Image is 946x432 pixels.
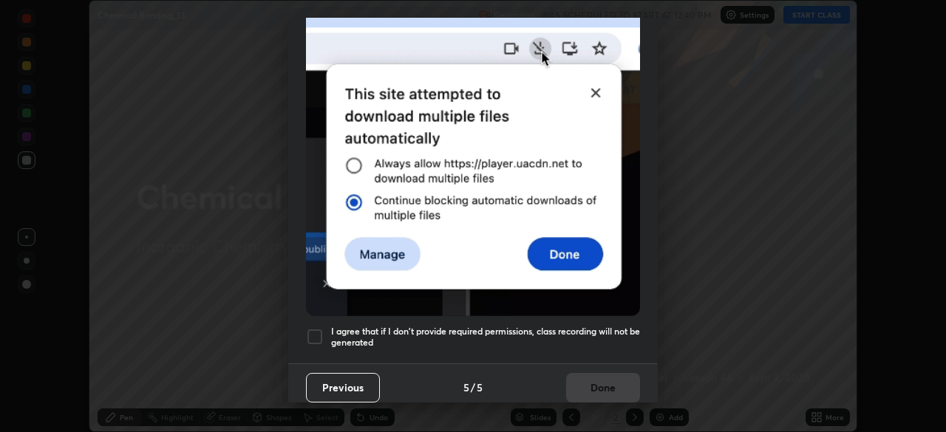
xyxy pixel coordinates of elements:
button: Previous [306,373,380,402]
h4: / [471,380,475,395]
h4: 5 [477,380,483,395]
h4: 5 [463,380,469,395]
h5: I agree that if I don't provide required permissions, class recording will not be generated [331,326,640,349]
